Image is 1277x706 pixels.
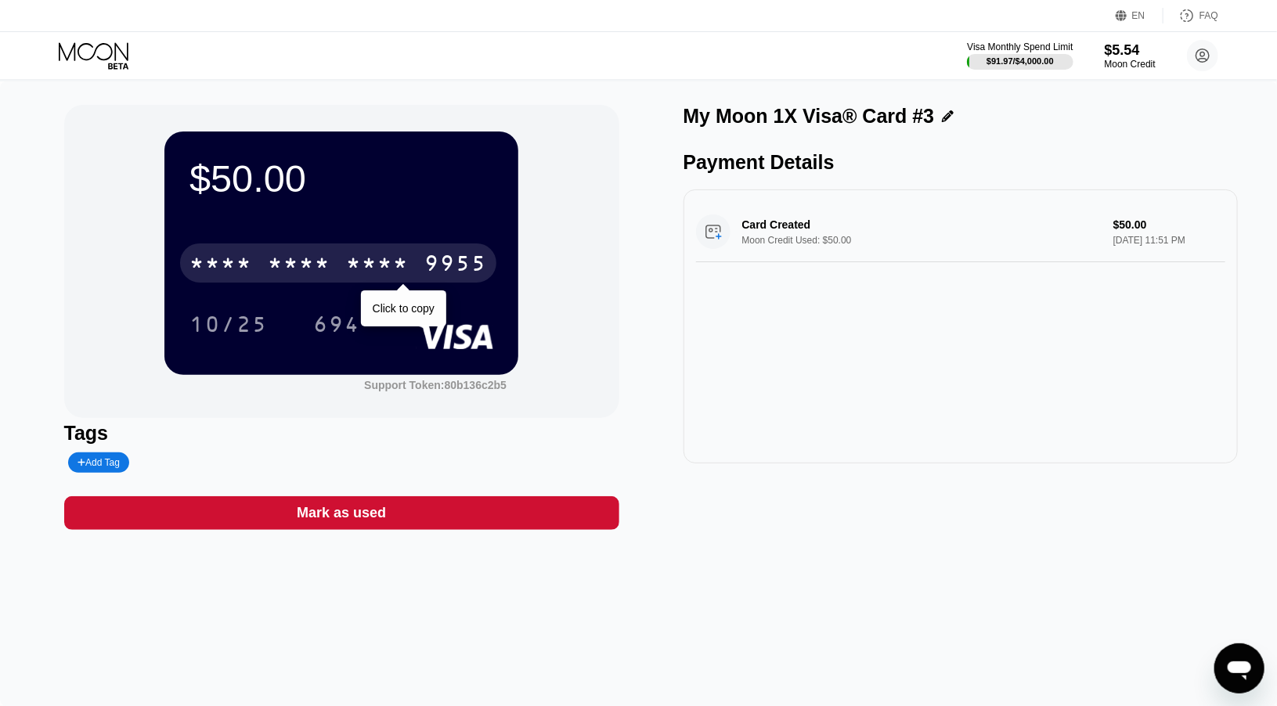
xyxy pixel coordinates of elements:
div: Support Token: 80b136c2b5 [364,379,507,391]
div: 10/25 [189,314,268,339]
div: $50.00 [189,157,493,200]
div: Add Tag [68,452,129,473]
div: 694 [313,314,360,339]
div: My Moon 1X Visa® Card #3 [684,105,935,128]
div: Add Tag [78,457,120,468]
div: Mark as used [297,504,386,522]
div: FAQ [1199,10,1218,21]
div: Visa Monthly Spend Limit [967,41,1073,52]
div: 694 [301,304,372,344]
div: $5.54 [1105,42,1156,59]
div: Click to copy [373,302,435,315]
div: EN [1132,10,1145,21]
div: Support Token:80b136c2b5 [364,379,507,391]
div: Visa Monthly Spend Limit$91.97/$4,000.00 [967,41,1073,70]
div: $91.97 / $4,000.00 [987,56,1054,66]
div: 9955 [424,253,487,278]
div: Payment Details [684,151,1239,174]
div: EN [1116,8,1163,23]
div: Mark as used [64,496,619,530]
div: Tags [64,422,619,445]
div: FAQ [1163,8,1218,23]
div: Moon Credit [1105,59,1156,70]
iframe: Button to launch messaging window [1214,643,1264,693]
div: $5.54Moon Credit [1105,42,1156,70]
div: 10/25 [178,304,280,344]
